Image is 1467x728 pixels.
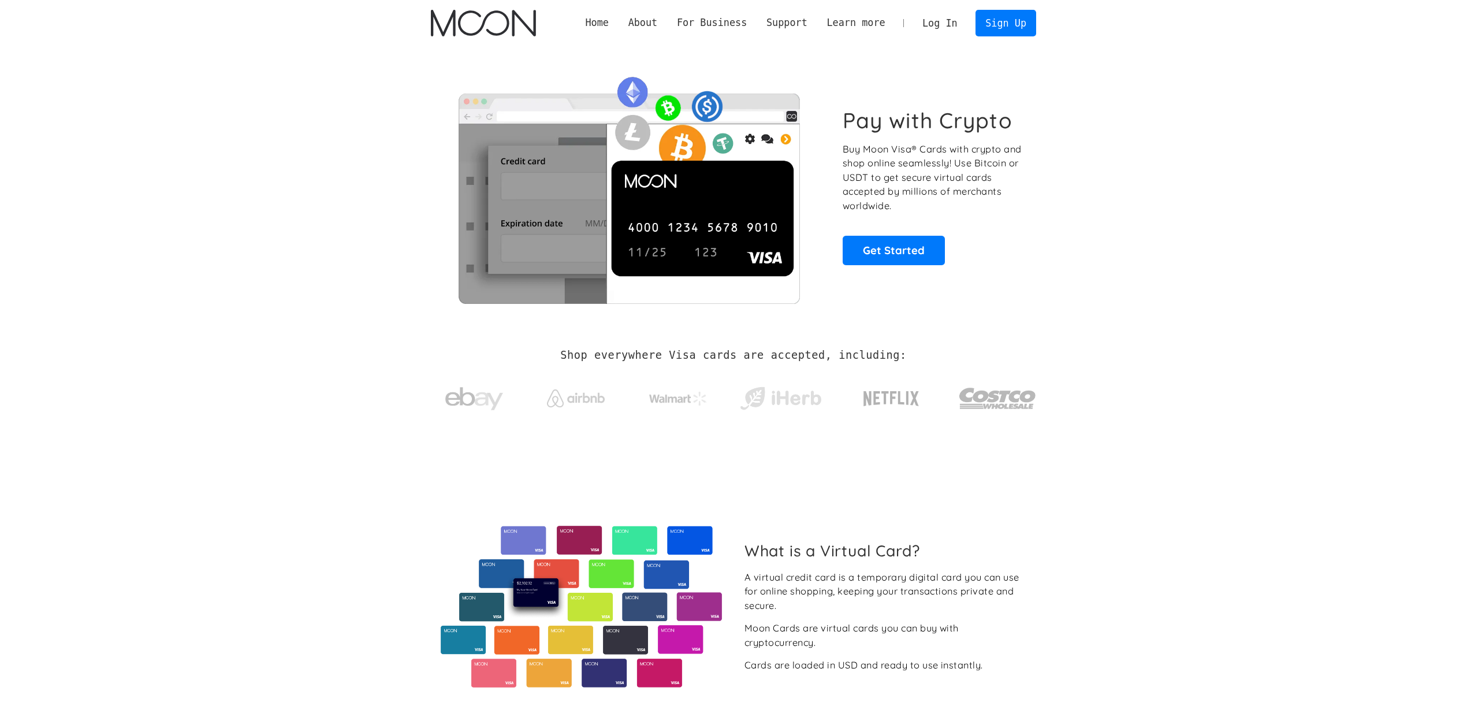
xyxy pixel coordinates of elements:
[975,10,1036,36] a: Sign Up
[843,142,1023,213] p: Buy Moon Visa® Cards with crypto and shop online seamlessly! Use Bitcoin or USDT to get secure vi...
[431,69,826,303] img: Moon Cards let you spend your crypto anywhere Visa is accepted.
[738,372,824,419] a: iHerb
[959,365,1036,426] a: Costco
[667,16,757,30] div: For Business
[862,384,920,413] img: Netflix
[431,10,535,36] a: home
[635,380,721,411] a: Walmart
[439,526,724,688] img: Virtual cards from Moon
[840,373,943,419] a: Netflix
[766,16,807,30] div: Support
[560,349,906,362] h2: Shop everywhere Visa cards are accepted, including:
[959,377,1036,420] img: Costco
[547,389,605,407] img: Airbnb
[913,10,967,36] a: Log In
[744,658,983,673] div: Cards are loaded in USD and ready to use instantly.
[744,541,1027,560] h2: What is a Virtual Card?
[744,621,1027,649] div: Moon Cards are virtual cards you can buy with cryptocurrency.
[738,384,824,414] img: iHerb
[576,16,619,30] a: Home
[431,10,535,36] img: Moon Logo
[649,392,707,406] img: Walmart
[431,369,517,423] a: ebay
[619,16,667,30] div: About
[533,378,619,413] a: Airbnb
[817,16,895,30] div: Learn more
[744,570,1027,613] div: A virtual credit card is a temporary digital card you can use for online shopping, keeping your t...
[628,16,658,30] div: About
[677,16,747,30] div: For Business
[445,381,503,417] img: ebay
[843,236,945,265] a: Get Started
[826,16,885,30] div: Learn more
[843,107,1012,133] h1: Pay with Crypto
[757,16,817,30] div: Support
